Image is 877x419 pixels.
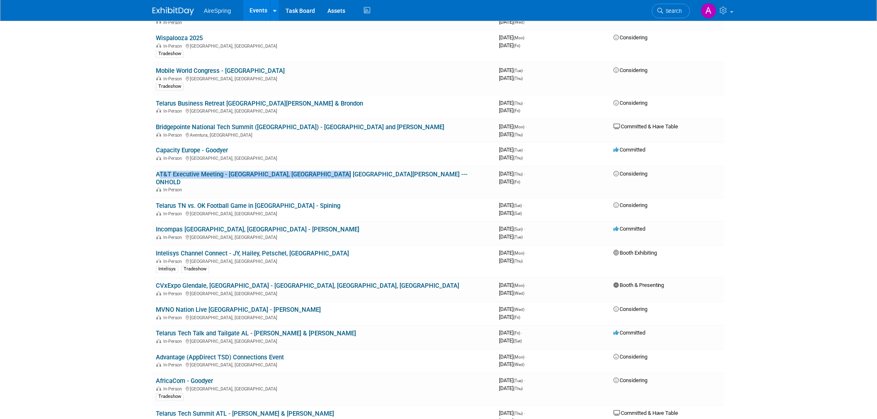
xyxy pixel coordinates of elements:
[514,235,523,240] span: (Tue)
[163,76,184,82] span: In-Person
[524,147,525,153] span: -
[499,250,527,256] span: [DATE]
[499,385,523,392] span: [DATE]
[156,83,184,90] div: Tradeshow
[514,308,524,312] span: (Wed)
[156,361,492,368] div: [GEOGRAPHIC_DATA], [GEOGRAPHIC_DATA]
[156,67,285,75] a: Mobile World Congress - [GEOGRAPHIC_DATA]
[156,354,284,361] a: Advantage (AppDirect TSD) Connections Event
[156,290,492,297] div: [GEOGRAPHIC_DATA], [GEOGRAPHIC_DATA]
[163,20,184,25] span: In-Person
[514,132,523,137] span: (Thu)
[163,259,184,265] span: In-Person
[156,108,161,113] img: In-Person Event
[613,250,657,256] span: Booth Exhibiting
[163,339,184,344] span: In-Person
[163,188,184,193] span: In-Person
[514,284,524,288] span: (Mon)
[163,235,184,241] span: In-Person
[499,354,527,360] span: [DATE]
[156,76,161,80] img: In-Person Event
[156,131,492,138] div: Aventura, [GEOGRAPHIC_DATA]
[524,67,525,73] span: -
[181,266,209,273] div: Tradeshow
[156,234,492,241] div: [GEOGRAPHIC_DATA], [GEOGRAPHIC_DATA]
[156,385,492,392] div: [GEOGRAPHIC_DATA], [GEOGRAPHIC_DATA]
[514,76,523,81] span: (Thu)
[499,410,525,417] span: [DATE]
[613,100,647,106] span: Considering
[514,227,523,232] span: (Sun)
[156,107,492,114] div: [GEOGRAPHIC_DATA], [GEOGRAPHIC_DATA]
[524,171,525,177] span: -
[499,171,525,177] span: [DATE]
[524,226,525,232] span: -
[652,4,690,18] a: Search
[156,410,334,418] a: Telarus Tech Summit ATL - [PERSON_NAME] & [PERSON_NAME]
[499,282,527,289] span: [DATE]
[663,8,682,14] span: Search
[613,171,647,177] span: Considering
[156,42,492,49] div: [GEOGRAPHIC_DATA], [GEOGRAPHIC_DATA]
[156,147,228,154] a: Capacity Europe - Goodyer
[514,412,523,416] span: (Thu)
[514,355,524,360] span: (Mon)
[156,202,340,210] a: Telarus TN vs. OK Football Game in [GEOGRAPHIC_DATA] - Spining
[613,147,645,153] span: Committed
[156,156,161,160] img: In-Person Event
[499,155,523,161] span: [DATE]
[204,7,231,14] span: AireSpring
[499,75,523,81] span: [DATE]
[514,379,523,383] span: (Tue)
[156,188,161,192] img: In-Person Event
[156,314,492,321] div: [GEOGRAPHIC_DATA], [GEOGRAPHIC_DATA]
[514,363,524,367] span: (Wed)
[499,42,520,48] span: [DATE]
[499,234,523,240] span: [DATE]
[156,378,213,385] a: AfricaCom - Goodyer
[613,202,647,209] span: Considering
[514,387,523,391] span: (Thu)
[163,363,184,368] span: In-Person
[499,202,524,209] span: [DATE]
[163,387,184,392] span: In-Person
[499,210,522,217] span: [DATE]
[499,306,527,313] span: [DATE]
[163,108,184,114] span: In-Person
[156,338,492,344] div: [GEOGRAPHIC_DATA], [GEOGRAPHIC_DATA]
[526,282,527,289] span: -
[163,156,184,161] span: In-Person
[156,171,468,186] a: AT&T Executive Meeting - [GEOGRAPHIC_DATA], [GEOGRAPHIC_DATA] [GEOGRAPHIC_DATA][PERSON_NAME] --- ...
[156,20,161,24] img: In-Person Event
[499,123,527,130] span: [DATE]
[156,100,363,107] a: Telarus Business Retreat [GEOGRAPHIC_DATA][PERSON_NAME] & Brondon
[156,387,161,391] img: In-Person Event
[156,330,356,337] a: Telarus Tech Talk and Tailgate AL - [PERSON_NAME] & [PERSON_NAME]
[514,251,524,256] span: (Mon)
[526,250,527,256] span: -
[521,330,523,336] span: -
[156,50,184,58] div: Tradeshow
[613,354,647,360] span: Considering
[156,235,161,239] img: In-Person Event
[514,339,522,344] span: (Sat)
[499,361,524,368] span: [DATE]
[156,212,161,216] img: In-Person Event
[514,36,524,40] span: (Mon)
[156,226,359,234] a: Incompas [GEOGRAPHIC_DATA], [GEOGRAPHIC_DATA] - [PERSON_NAME]
[499,107,520,113] span: [DATE]
[514,43,520,48] span: (Fri)
[499,131,523,137] span: [DATE]
[514,259,523,264] span: (Thu)
[514,204,522,208] span: (Sat)
[156,43,161,48] img: In-Person Event
[156,393,184,401] div: Tradeshow
[163,132,184,138] span: In-Person
[156,250,349,258] a: Intelisys Channel Connect - JY, Hailey, Petschel, [GEOGRAPHIC_DATA]
[613,378,647,384] span: Considering
[514,156,523,161] span: (Thu)
[163,212,184,217] span: In-Person
[514,180,520,185] span: (Fri)
[156,34,203,42] a: Wispalooza 2025
[526,34,527,41] span: -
